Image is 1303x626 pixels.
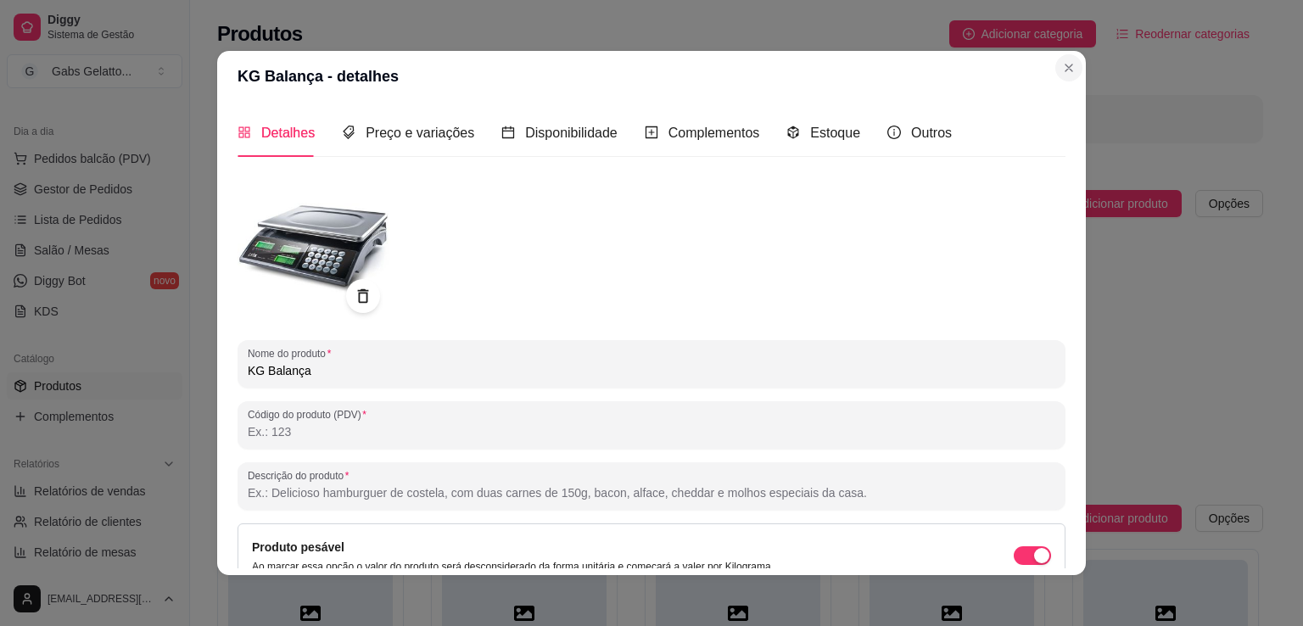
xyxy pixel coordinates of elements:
[248,407,372,422] label: Código do produto (PDV)
[252,540,344,554] label: Produto pesável
[786,126,800,139] span: code-sandbox
[366,126,474,140] span: Preço e variações
[887,126,901,139] span: info-circle
[261,126,315,140] span: Detalhes
[248,423,1055,440] input: Código do produto (PDV)
[217,51,1086,102] header: KG Balança - detalhes
[911,126,952,140] span: Outros
[252,560,774,573] p: Ao marcar essa opção o valor do produto será desconsiderado da forma unitária e começará a valer ...
[645,126,658,139] span: plus-square
[248,484,1055,501] input: Descrição do produto
[668,126,760,140] span: Complementos
[248,362,1055,379] input: Nome do produto
[238,170,390,323] img: produto
[1055,54,1082,81] button: Close
[525,126,618,140] span: Disponibilidade
[501,126,515,139] span: calendar
[248,468,355,483] label: Descrição do produto
[238,126,251,139] span: appstore
[342,126,355,139] span: tags
[248,346,337,361] label: Nome do produto
[810,126,860,140] span: Estoque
